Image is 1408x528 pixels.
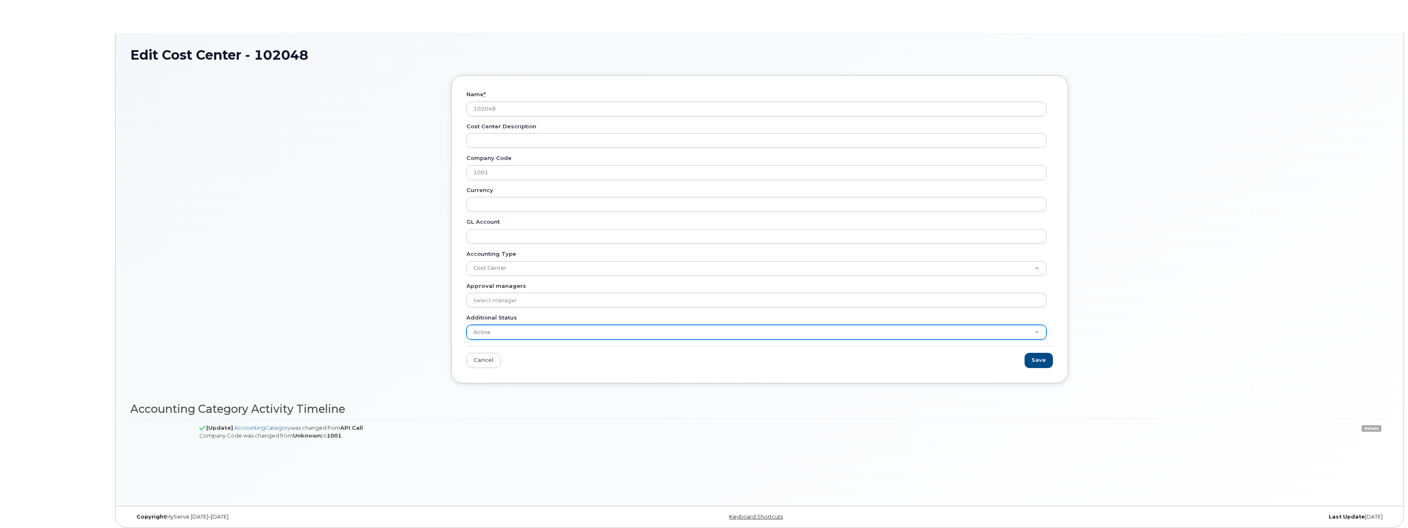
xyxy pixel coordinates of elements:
label: Approval managers [466,282,526,290]
h1: Edit Cost Center - 102048 [130,48,1389,62]
strong: Copyright [136,514,166,520]
strong: Unknown [293,432,321,439]
label: Currency [466,186,493,194]
a: Cancel [466,353,501,368]
a: AccountingCategory [234,424,291,431]
div: [DATE] [969,514,1389,520]
input: Save [1025,353,1053,368]
strong: Last Update [1329,514,1365,520]
td: was changed from [192,419,1195,444]
strong: [Update] [206,424,233,431]
div: Company Code was changed from to [199,432,1188,440]
label: Company Code [466,154,512,162]
label: Accounting Type [466,250,516,258]
strong: 1001 [327,432,342,439]
div: MyServe [DATE]–[DATE] [130,514,550,520]
h2: Accounting Category Activity Timeline [130,403,1389,415]
label: GL Account [466,218,500,226]
label: Additional Status [466,314,517,322]
a: Keyboard Shortcuts [729,514,783,520]
input: Select manager [466,293,1046,308]
label: Cost Center Description [466,123,536,130]
a: details [1362,425,1381,432]
label: Name [466,90,486,98]
abbr: required [484,91,486,97]
strong: API Call [340,424,363,431]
